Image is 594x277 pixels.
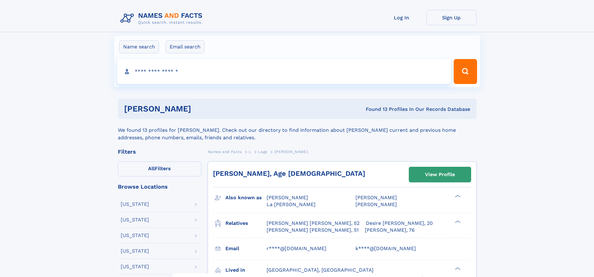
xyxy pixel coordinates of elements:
div: [US_STATE] [121,264,149,269]
div: Found 13 Profiles In Our Records Database [278,106,470,113]
a: [PERSON_NAME], 76 [365,227,415,234]
div: [US_STATE] [121,202,149,207]
input: search input [117,59,451,84]
span: [PERSON_NAME] [274,150,308,154]
span: La [PERSON_NAME] [267,201,316,207]
div: Browse Locations [118,184,201,190]
div: Filters [118,149,201,155]
label: Email search [166,40,205,53]
h1: [PERSON_NAME] [124,105,278,113]
span: [PERSON_NAME] [355,195,397,200]
span: Lage [258,150,267,154]
div: [US_STATE] [121,249,149,254]
div: ❯ [453,194,461,198]
a: Names and Facts [208,148,242,156]
span: [PERSON_NAME] [267,195,308,200]
h3: Also known as [225,192,267,203]
div: View Profile [425,167,455,182]
a: [PERSON_NAME] [PERSON_NAME], 51 [267,227,359,234]
div: ❯ [453,266,461,270]
div: [US_STATE] [121,217,149,222]
div: [US_STATE] [121,233,149,238]
h3: Relatives [225,218,267,229]
span: All [148,166,155,171]
a: Desire [PERSON_NAME], 20 [366,220,433,227]
button: Search Button [454,59,477,84]
div: ❯ [453,220,461,224]
a: Sign Up [427,10,476,25]
span: L [249,150,251,154]
img: Logo Names and Facts [118,10,208,27]
label: Filters [118,161,201,176]
span: [GEOGRAPHIC_DATA], [GEOGRAPHIC_DATA] [267,267,374,273]
div: We found 13 profiles for [PERSON_NAME]. Check out our directory to find information about [PERSON... [118,119,476,141]
a: L [249,148,251,156]
h3: Email [225,243,267,254]
a: [PERSON_NAME], Age [DEMOGRAPHIC_DATA] [213,170,365,177]
a: [PERSON_NAME] [PERSON_NAME], 52 [267,220,360,227]
a: Log In [377,10,427,25]
a: View Profile [409,167,471,182]
span: [PERSON_NAME] [355,201,397,207]
h3: Lived in [225,265,267,275]
a: Lage [258,148,267,156]
label: Name search [119,40,159,53]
